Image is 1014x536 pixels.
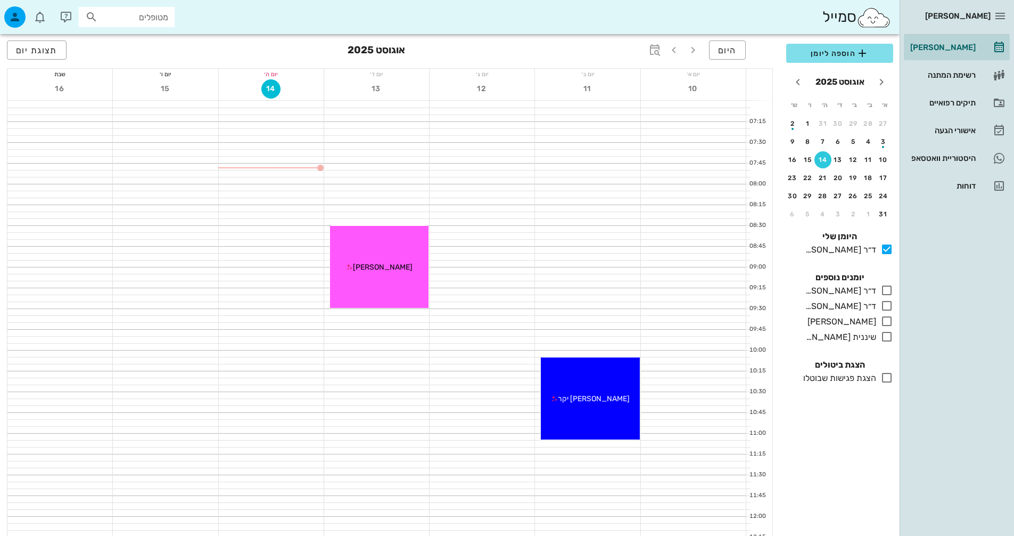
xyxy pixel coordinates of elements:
[801,285,876,297] div: ד״ר [PERSON_NAME]
[860,133,877,150] button: 4
[16,45,57,55] span: תצוגת יום
[860,115,877,132] button: 28
[746,387,768,396] div: 10:30
[818,96,831,114] th: ה׳
[860,169,877,186] button: 18
[261,79,281,99] button: 14
[814,192,831,200] div: 28
[845,120,862,127] div: 29
[860,192,877,200] div: 25
[7,69,112,79] div: שבת
[814,138,831,145] div: 7
[863,96,877,114] th: ב׳
[860,151,877,168] button: 11
[845,188,862,205] button: 26
[746,512,768,521] div: 12:00
[822,6,891,29] div: סמייל
[683,84,703,93] span: 10
[830,206,847,223] button: 3
[830,174,847,182] div: 20
[904,173,1010,199] a: דוחות
[799,156,817,164] div: 15
[814,188,831,205] button: 28
[784,133,801,150] button: 9
[799,210,817,218] div: 5
[908,126,976,135] div: אישורי הגעה
[814,174,831,182] div: 21
[746,346,768,355] div: 10:00
[875,192,892,200] div: 24
[746,159,768,168] div: 07:45
[799,206,817,223] button: 5
[908,99,976,107] div: תיקים רפואיים
[803,315,876,328] div: [PERSON_NAME]
[814,156,831,164] div: 14
[799,151,817,168] button: 15
[51,84,70,93] span: 16
[746,325,768,334] div: 09:45
[860,156,877,164] div: 11
[799,169,817,186] button: 22
[430,69,534,79] div: יום ג׳
[875,151,892,168] button: 10
[786,271,893,284] h4: יומנים נוספים
[7,40,67,60] button: תצוגת יום
[830,169,847,186] button: 20
[641,69,746,79] div: יום א׳
[908,182,976,190] div: דוחות
[814,151,831,168] button: 14
[746,491,768,500] div: 11:45
[811,71,869,93] button: אוגוסט 2025
[860,138,877,145] div: 4
[784,115,801,132] button: 2
[784,174,801,182] div: 23
[875,188,892,205] button: 24
[830,210,847,218] div: 3
[718,45,737,55] span: היום
[875,169,892,186] button: 17
[786,44,893,63] button: הוספה ליומן
[830,115,847,132] button: 30
[801,243,876,256] div: ד״ר [PERSON_NAME]
[219,69,324,79] div: יום ה׳
[746,283,768,293] div: 09:15
[746,117,768,126] div: 07:15
[784,120,801,127] div: 2
[353,263,413,272] span: [PERSON_NAME]
[814,133,831,150] button: 7
[799,120,817,127] div: 1
[746,242,768,251] div: 08:45
[925,11,991,21] span: [PERSON_NAME]
[908,71,976,79] div: רשימת המתנה
[845,210,862,218] div: 2
[799,138,817,145] div: 8
[113,69,218,79] div: יום ו׳
[845,206,862,223] button: 2
[156,79,175,99] button: 15
[784,192,801,200] div: 30
[746,263,768,272] div: 09:00
[845,151,862,168] button: 12
[784,169,801,186] button: 23
[746,304,768,313] div: 09:30
[830,138,847,145] div: 6
[799,115,817,132] button: 1
[845,138,862,145] div: 5
[801,300,876,313] div: ד״ר [PERSON_NAME]
[878,96,892,114] th: א׳
[860,120,877,127] div: 28
[578,84,597,93] span: 11
[535,69,640,79] div: יום ב׳
[860,188,877,205] button: 25
[845,115,862,132] button: 29
[799,174,817,182] div: 22
[324,69,429,79] div: יום ד׳
[799,133,817,150] button: 8
[784,151,801,168] button: 16
[875,210,892,218] div: 31
[845,156,862,164] div: 12
[367,79,386,99] button: 13
[875,115,892,132] button: 27
[830,120,847,127] div: 30
[348,40,405,62] h3: אוגוסט 2025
